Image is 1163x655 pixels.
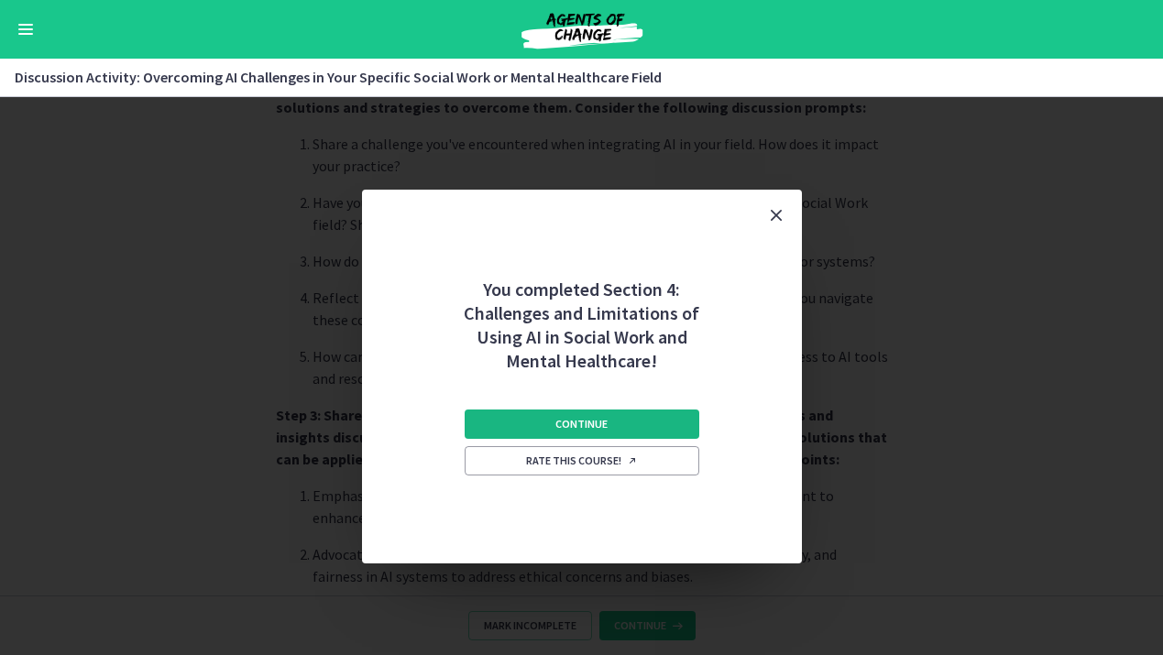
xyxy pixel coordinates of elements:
i: Opens in a new window [627,455,638,466]
h2: You completed Section 4: Challenges and Limitations of Using AI in Social Work and Mental Healthc... [461,241,703,373]
button: Continue [465,409,699,439]
span: Rate this course! [526,453,638,468]
span: Continue [555,417,608,431]
a: Rate this course! Opens in a new window [465,446,699,475]
h3: Discussion Activity: Overcoming AI Challenges in Your Specific Social Work or Mental Healthcare F... [15,66,1126,88]
button: Enable menu [15,18,37,40]
img: Agents of Change [472,7,692,51]
button: Close [751,190,802,241]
